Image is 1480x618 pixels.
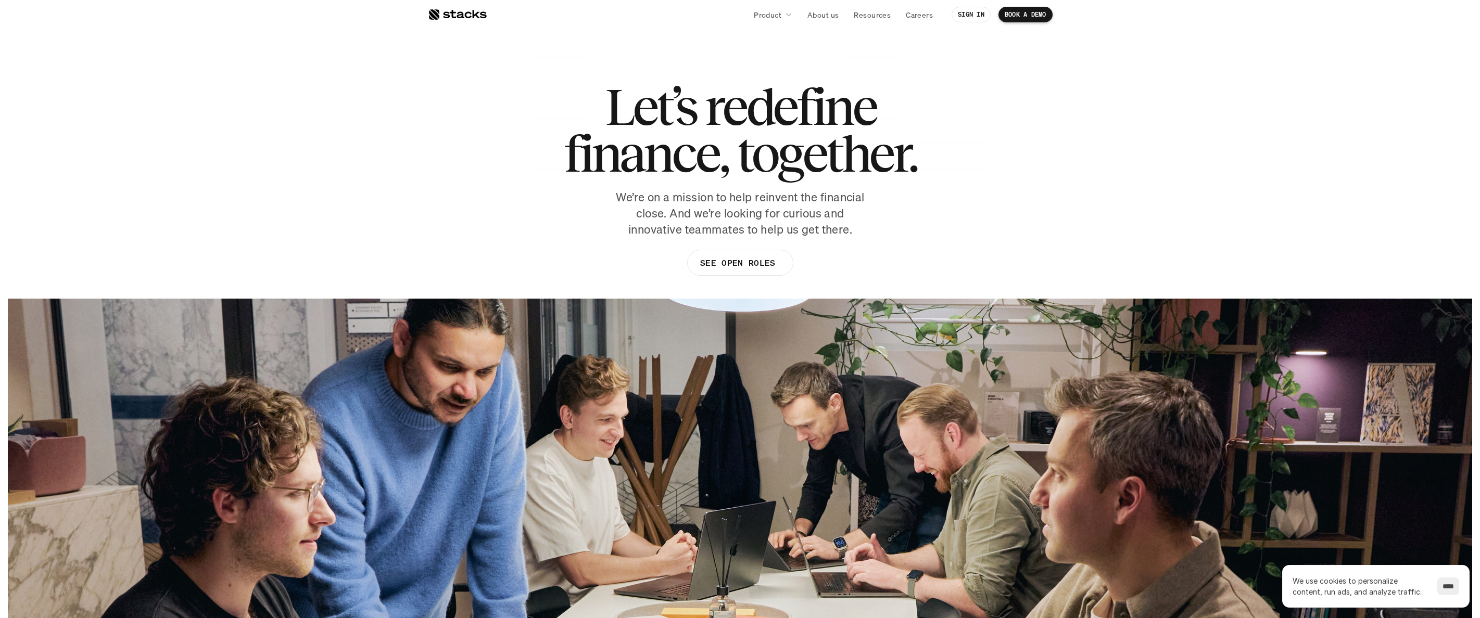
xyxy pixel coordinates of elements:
[998,7,1053,22] a: BOOK A DEMO
[700,255,775,271] p: SEE OPEN ROLES
[854,9,891,20] p: Resources
[952,7,991,22] a: SIGN IN
[1293,575,1427,597] p: We use cookies to personalize content, run ads, and analyze traffic.
[1005,11,1046,18] p: BOOK A DEMO
[801,5,845,24] a: About us
[847,5,897,24] a: Resources
[958,11,984,18] p: SIGN IN
[754,9,781,20] p: Product
[900,5,939,24] a: Careers
[610,189,870,237] p: We’re on a mission to help reinvent the financial close. And we’re looking for curious and innova...
[807,9,839,20] p: About us
[564,83,917,177] h1: Let’s redefine finance, together.
[906,9,933,20] p: Careers
[687,250,793,276] a: SEE OPEN ROLES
